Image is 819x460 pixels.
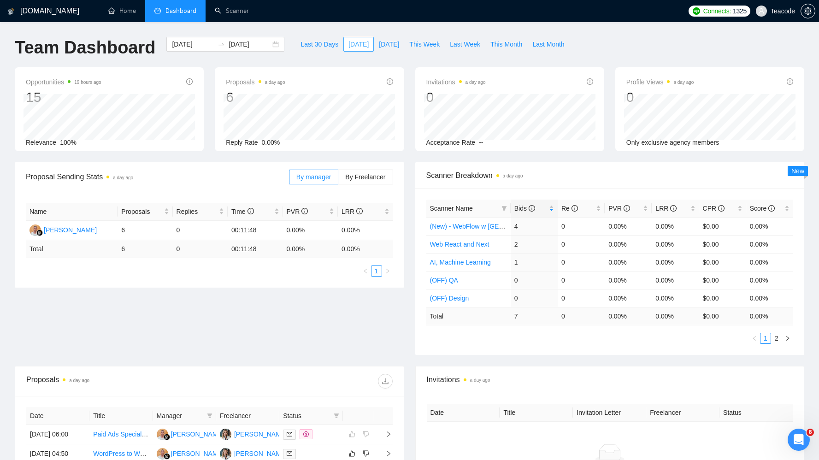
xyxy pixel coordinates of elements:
span: info-circle [572,205,578,212]
span: CPR [703,205,725,212]
span: filter [500,201,509,215]
th: Manager [153,407,216,425]
li: Previous Page [360,265,371,277]
span: info-circle [624,205,630,212]
span: PVR [608,205,630,212]
input: Start date [172,39,214,49]
span: download [378,377,392,385]
td: 0.00% [746,271,793,289]
th: Name [26,203,118,221]
span: LRR [655,205,677,212]
td: 0.00% [652,289,699,307]
span: info-circle [587,78,593,85]
time: a day ago [265,80,285,85]
span: By manager [296,173,331,181]
span: Manager [157,411,203,421]
li: 1 [760,333,771,344]
span: to [218,41,225,48]
span: 0.00% [262,139,280,146]
span: left [752,336,757,341]
th: Status [719,404,793,422]
time: a day ago [465,80,486,85]
td: 0.00% [652,217,699,235]
button: left [749,333,760,344]
button: [DATE] [374,37,404,52]
td: 0.00% [605,235,652,253]
a: MU[PERSON_NAME] [157,449,224,457]
div: [PERSON_NAME] [234,429,287,439]
td: 6 [118,240,172,258]
img: MU [157,429,168,440]
span: left [363,268,368,274]
img: MU [29,224,41,236]
td: $0.00 [699,271,746,289]
button: This Month [485,37,527,52]
span: Re [561,205,578,212]
span: PVR [287,208,308,215]
a: KS[PERSON_NAME] [220,430,287,437]
img: gigradar-bm.png [164,434,170,440]
div: 0 [626,88,694,106]
button: Last Month [527,37,569,52]
span: info-circle [387,78,393,85]
span: filter [334,413,339,419]
td: 0.00 % [652,307,699,325]
span: like [349,450,355,457]
td: 0.00 % [338,240,393,258]
th: Freelancer [216,407,279,425]
time: a day ago [503,173,523,178]
td: Paid Ads Specialist for a Digital Agency [89,425,153,444]
span: This Month [490,39,522,49]
span: user [758,8,765,14]
span: info-circle [186,78,193,85]
td: 0 [558,289,605,307]
button: right [382,265,393,277]
img: KS [220,448,231,460]
span: Opportunities [26,77,101,88]
span: info-circle [718,205,725,212]
td: 6 [118,221,172,240]
span: [DATE] [379,39,399,49]
li: Next Page [382,265,393,277]
li: 1 [371,265,382,277]
span: Replies [177,206,217,217]
a: Paid Ads Specialist for a Digital Agency [93,431,206,438]
td: 4 [511,217,558,235]
span: [DATE] [348,39,369,49]
td: Total [26,240,118,258]
span: right [785,336,790,341]
a: WordPress to Webflow Migration – Site Audit, Templates, and Content Migration [93,450,321,457]
td: 0.00% [605,271,652,289]
span: right [378,431,392,437]
span: LRR [342,208,363,215]
span: filter [501,206,507,211]
td: 0 [511,271,558,289]
td: 0.00 % [605,307,652,325]
span: Reply Rate [226,139,258,146]
td: 0.00 % [746,307,793,325]
a: searchScanner [215,7,249,15]
span: 1325 [733,6,747,16]
td: [DATE] 06:00 [26,425,89,444]
a: 1 [371,266,382,276]
span: info-circle [529,205,535,212]
button: Last Week [445,37,485,52]
span: dollar [303,431,309,437]
td: 1 [511,253,558,271]
span: info-circle [356,208,363,214]
span: setting [801,7,815,15]
td: 0.00% [652,235,699,253]
div: [PERSON_NAME] [234,448,287,459]
td: Total [426,307,511,325]
span: This Week [409,39,440,49]
span: swap-right [218,41,225,48]
h1: Team Dashboard [15,37,155,59]
td: 0 [558,307,605,325]
a: (New) - WebFlow w [GEOGRAPHIC_DATA] [430,223,555,230]
button: setting [801,4,815,18]
button: dislike [360,448,371,459]
th: Freelancer [646,404,719,422]
span: 8 [807,429,814,436]
span: Scanner Name [430,205,473,212]
span: Status [283,411,330,421]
